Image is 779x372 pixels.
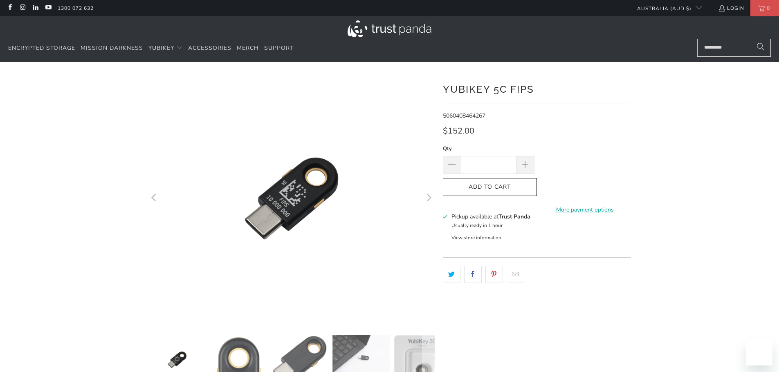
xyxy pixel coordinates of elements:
a: Login [718,4,744,13]
a: 1300 072 632 [58,4,94,13]
img: Trust Panda Australia [348,20,431,37]
a: Encrypted Storage [8,39,75,58]
span: Accessories [188,44,231,52]
span: YubiKey [148,44,174,52]
a: Share this on Facebook [464,266,482,283]
a: Email this to a friend [507,266,524,283]
button: View store information [451,234,501,241]
b: Trust Panda [498,213,530,221]
a: Share this on Pinterest [485,266,503,283]
h3: Pickup available at [451,212,530,221]
span: Merch [237,44,259,52]
a: Trust Panda Australia on Facebook [6,5,13,11]
span: Add to Cart [451,184,528,191]
a: Mission Darkness [81,39,143,58]
span: $152.00 [443,125,474,136]
button: Search [750,39,771,57]
button: Next [422,74,435,323]
a: YubiKey 5C FIPS - Trust Panda [148,74,435,323]
a: Merch [237,39,259,58]
a: Support [264,39,294,58]
nav: Translation missing: en.navigation.header.main_nav [8,39,294,58]
span: 5060408464267 [443,112,485,120]
a: More payment options [539,205,631,214]
button: Add to Cart [443,178,537,196]
input: Search... [697,39,771,57]
label: Qty [443,144,534,153]
iframe: Button to launch messaging window [746,339,772,365]
a: Trust Panda Australia on YouTube [45,5,52,11]
a: Trust Panda Australia on LinkedIn [32,5,39,11]
span: Mission Darkness [81,44,143,52]
span: Encrypted Storage [8,44,75,52]
span: Support [264,44,294,52]
button: Previous [148,74,161,323]
a: Accessories [188,39,231,58]
h1: YubiKey 5C FIPS [443,80,631,97]
summary: YubiKey [148,39,183,58]
a: Share this on Twitter [443,266,460,283]
small: Usually ready in 1 hour [451,222,503,229]
a: Trust Panda Australia on Instagram [19,5,26,11]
